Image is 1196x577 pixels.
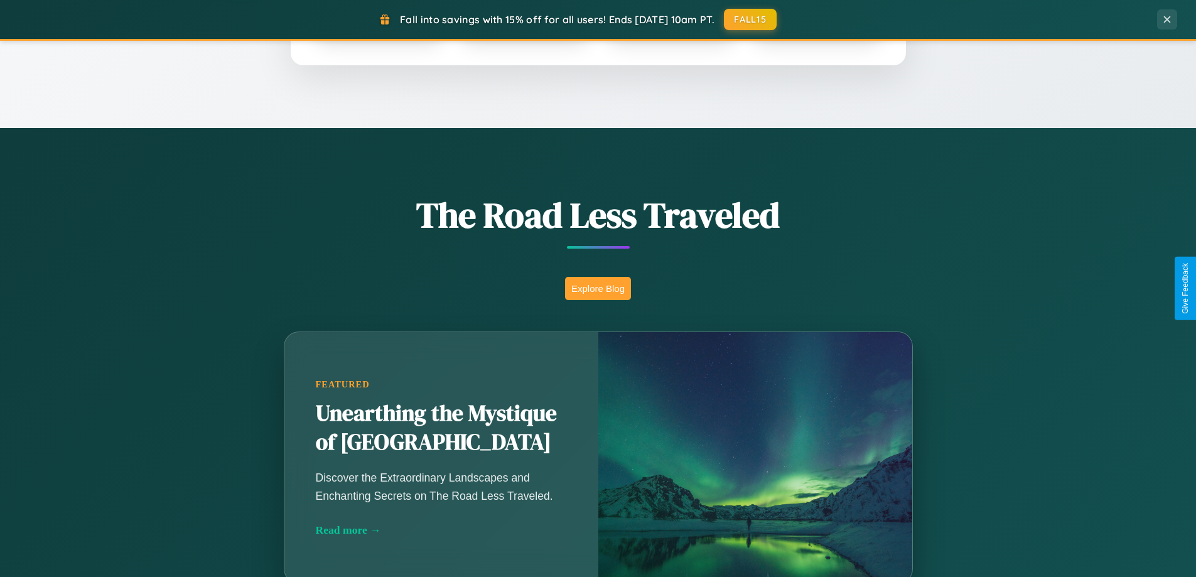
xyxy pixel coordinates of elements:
p: Discover the Extraordinary Landscapes and Enchanting Secrets on The Road Less Traveled. [316,469,567,504]
h2: Unearthing the Mystique of [GEOGRAPHIC_DATA] [316,399,567,457]
button: FALL15 [724,9,777,30]
button: Explore Blog [565,277,631,300]
h1: The Road Less Traveled [222,191,975,239]
div: Featured [316,379,567,390]
div: Read more → [316,524,567,537]
div: Give Feedback [1181,263,1190,314]
span: Fall into savings with 15% off for all users! Ends [DATE] 10am PT. [400,13,714,26]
